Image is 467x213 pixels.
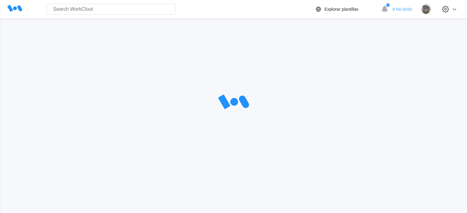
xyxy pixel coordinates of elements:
input: Search WorkClout [47,4,176,15]
div: Explorar plantillas [325,7,359,12]
a: Explorar plantillas [315,6,378,13]
span: 8 No leído [392,7,412,12]
img: 2f847459-28ef-4a61-85e4-954d408df519.jpg [421,4,431,14]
